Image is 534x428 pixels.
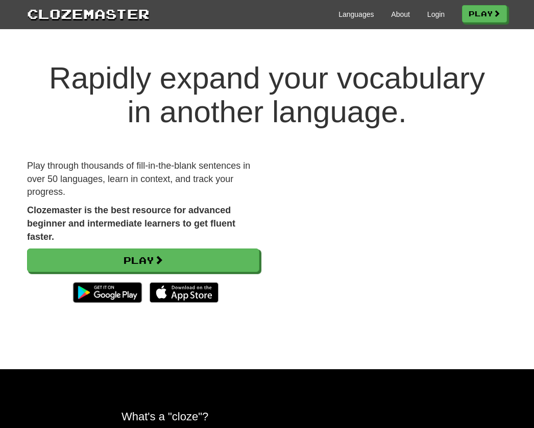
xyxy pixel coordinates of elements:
[27,205,235,241] strong: Clozemaster is the best resource for advanced beginner and intermediate learners to get fluent fa...
[338,9,374,19] a: Languages
[391,9,410,19] a: About
[27,249,259,272] a: Play
[462,5,507,22] a: Play
[122,410,412,423] h2: What's a "cloze"?
[68,277,147,308] img: Get it on Google Play
[427,9,445,19] a: Login
[27,4,150,23] a: Clozemaster
[27,160,259,199] p: Play through thousands of fill-in-the-blank sentences in over 50 languages, learn in context, and...
[150,282,219,303] img: Download_on_the_App_Store_Badge_US-UK_135x40-25178aeef6eb6b83b96f5f2d004eda3bffbb37122de64afbaef7...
